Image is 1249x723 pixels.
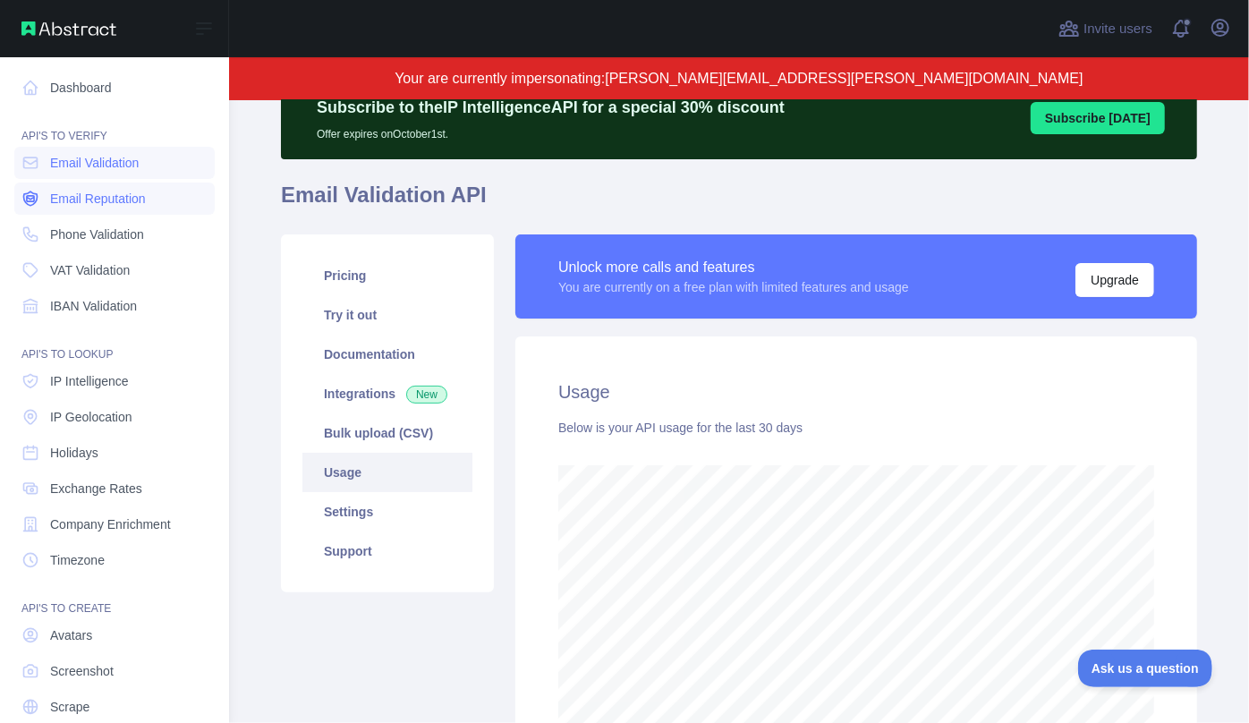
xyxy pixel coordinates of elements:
[14,72,215,104] a: Dashboard
[50,515,171,533] span: Company Enrichment
[14,619,215,651] a: Avatars
[281,181,1197,224] h1: Email Validation API
[14,401,215,433] a: IP Geolocation
[14,290,215,322] a: IBAN Validation
[302,453,472,492] a: Usage
[302,256,472,295] a: Pricing
[14,508,215,540] a: Company Enrichment
[14,544,215,576] a: Timezone
[302,413,472,453] a: Bulk upload (CSV)
[406,386,447,404] span: New
[14,580,215,616] div: API'S TO CREATE
[14,691,215,723] a: Scrape
[302,295,472,335] a: Try it out
[14,365,215,397] a: IP Intelligence
[1078,650,1213,687] iframe: Toggle Customer Support
[558,379,1154,404] h2: Usage
[302,374,472,413] a: Integrations New
[14,326,215,361] div: API'S TO LOOKUP
[317,120,785,141] p: Offer expires on October 1st.
[50,190,146,208] span: Email Reputation
[558,278,909,296] div: You are currently on a free plan with limited features and usage
[605,71,1083,86] span: [PERSON_NAME][EMAIL_ADDRESS][PERSON_NAME][DOMAIN_NAME]
[14,655,215,687] a: Screenshot
[1083,19,1152,39] span: Invite users
[14,147,215,179] a: Email Validation
[14,183,215,215] a: Email Reputation
[50,297,137,315] span: IBAN Validation
[302,492,472,532] a: Settings
[1031,102,1165,134] button: Subscribe [DATE]
[14,472,215,505] a: Exchange Rates
[50,444,98,462] span: Holidays
[14,254,215,286] a: VAT Validation
[21,21,116,36] img: Abstract API
[14,437,215,469] a: Holidays
[50,698,89,716] span: Scrape
[558,257,909,278] div: Unlock more calls and features
[302,532,472,571] a: Support
[50,372,129,390] span: IP Intelligence
[1075,263,1154,297] button: Upgrade
[50,261,130,279] span: VAT Validation
[1055,14,1156,43] button: Invite users
[50,408,132,426] span: IP Geolocation
[50,626,92,644] span: Avatars
[50,551,105,569] span: Timezone
[50,225,144,243] span: Phone Validation
[14,107,215,143] div: API'S TO VERIFY
[317,95,785,120] p: Subscribe to the IP Intelligence API for a special 30 % discount
[50,480,142,498] span: Exchange Rates
[14,218,215,251] a: Phone Validation
[302,335,472,374] a: Documentation
[50,154,139,172] span: Email Validation
[558,419,1154,437] div: Below is your API usage for the last 30 days
[50,662,114,680] span: Screenshot
[395,71,605,86] span: Your are currently impersonating:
